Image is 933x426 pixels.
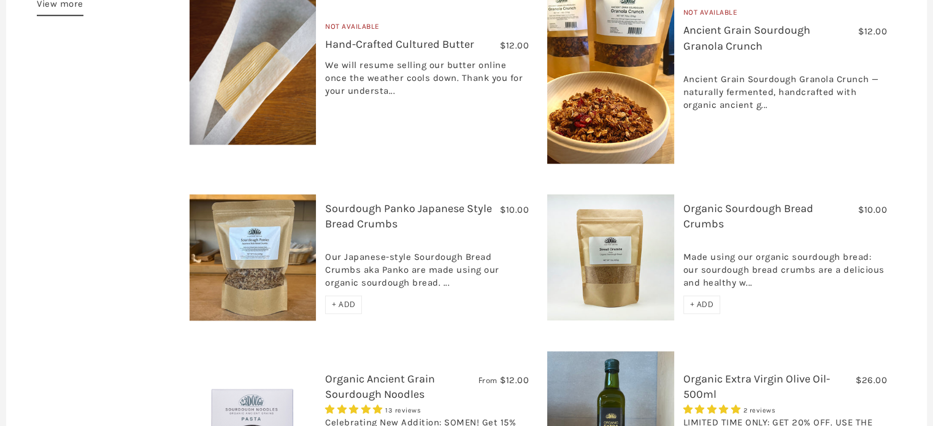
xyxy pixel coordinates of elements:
div: + ADD [325,295,363,314]
span: 2 reviews [743,406,776,414]
span: $10.00 [500,204,529,215]
a: Organic Ancient Grain Sourdough Noodles [325,372,435,401]
span: From [478,375,497,386]
span: $10.00 [858,204,887,215]
span: + ADD [690,299,714,310]
span: 13 reviews [385,406,421,414]
div: Not Available [325,21,529,37]
a: Organic Extra Virgin Olive Oil-500ml [683,372,830,401]
span: 4.85 stars [325,404,385,415]
div: We will resume selling our butter online once the weather cools down. Thank you for your understa... [325,59,529,104]
div: Not Available [683,7,887,23]
span: $26.00 [856,375,887,386]
span: $12.00 [500,375,529,386]
span: $12.00 [500,40,529,51]
a: Hand-Crafted Cultured Butter [325,37,474,51]
div: Our Japanese-style Sourdough Bread Crumbs aka Panko are made using our organic sourdough bread. ... [325,238,529,295]
div: Ancient Grain Sourdough Granola Crunch — naturally fermented, handcrafted with organic ancient g... [683,60,887,118]
a: Sourdough Panko Japanese Style Bread Crumbs [325,202,492,230]
div: Made using our organic sourdough bread: our sourdough bread crumbs are a delicious and healthy w... [683,238,887,295]
a: Organic Sourdough Bread Crumbs [683,202,813,230]
span: $12.00 [858,26,887,37]
span: + ADD [332,299,356,310]
span: 5.00 stars [683,404,743,415]
a: Ancient Grain Sourdough Granola Crunch [683,23,810,52]
div: + ADD [683,295,721,314]
img: Sourdough Panko Japanese Style Bread Crumbs [190,194,316,321]
img: Organic Sourdough Bread Crumbs [547,194,674,321]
